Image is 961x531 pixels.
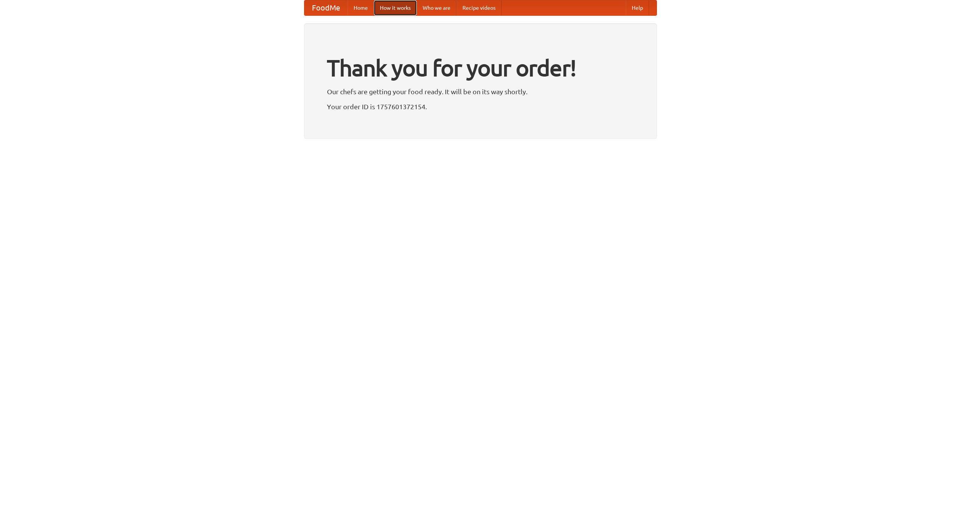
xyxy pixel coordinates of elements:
[626,0,649,15] a: Help
[304,0,348,15] a: FoodMe
[374,0,417,15] a: How it works
[327,101,634,112] p: Your order ID is 1757601372154.
[348,0,374,15] a: Home
[417,0,456,15] a: Who we are
[327,86,634,97] p: Our chefs are getting your food ready. It will be on its way shortly.
[456,0,502,15] a: Recipe videos
[327,50,634,86] h1: Thank you for your order!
